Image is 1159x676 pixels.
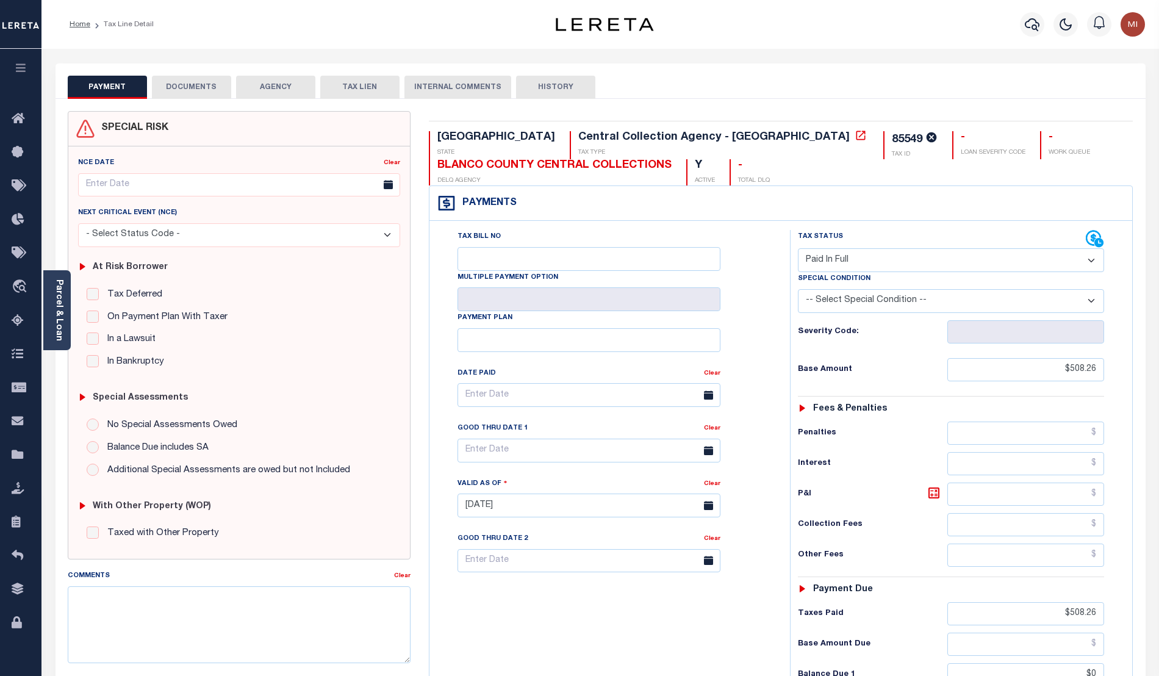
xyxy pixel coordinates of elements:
[457,494,720,517] input: Enter Date
[556,18,653,31] img: logo-dark.svg
[457,423,528,434] label: Good Thru Date 1
[457,383,720,407] input: Enter Date
[404,76,511,99] button: INTERNAL COMMENTS
[798,232,843,242] label: Tax Status
[93,393,188,403] h6: Special Assessments
[236,76,315,99] button: AGENCY
[798,327,947,337] h6: Severity Code:
[704,536,720,542] a: Clear
[457,534,528,544] label: Good Thru Date 2
[437,131,555,145] div: [GEOGRAPHIC_DATA]
[101,419,237,433] label: No Special Assessments Owed
[457,313,512,323] label: Payment Plan
[947,602,1105,625] input: $
[95,123,168,134] h4: SPECIAL RISK
[947,544,1105,567] input: $
[101,311,228,325] label: On Payment Plan With Taxer
[947,452,1105,475] input: $
[516,76,595,99] button: HISTORY
[78,173,400,197] input: Enter Date
[798,550,947,560] h6: Other Fees
[78,208,177,218] label: Next Critical Event (NCE)
[93,502,211,512] h6: with Other Property (WOP)
[457,369,496,379] label: Date Paid
[101,527,219,541] label: Taxed with Other Property
[704,370,720,376] a: Clear
[947,422,1105,445] input: $
[947,513,1105,536] input: $
[961,148,1025,157] p: LOAN SEVERITY CODE
[54,279,63,341] a: Parcel & Loan
[813,584,873,595] h6: Payment due
[101,333,156,347] label: In a Lawsuit
[704,425,720,431] a: Clear
[947,483,1105,506] input: $
[457,232,501,242] label: Tax Bill No
[78,158,114,168] label: NCE Date
[90,19,154,30] li: Tax Line Detail
[101,288,162,302] label: Tax Deferred
[101,355,164,369] label: In Bankruptcy
[152,76,231,99] button: DOCUMENTS
[437,176,672,185] p: DELQ AGENCY
[695,159,715,173] div: Y
[578,148,869,157] p: TAX TYPE
[892,134,922,145] div: 85549
[947,633,1105,656] input: $
[798,459,947,469] h6: Interest
[798,520,947,530] h6: Collection Fees
[798,365,947,375] h6: Base Amount
[892,150,938,159] p: TAX ID
[394,573,411,579] a: Clear
[68,76,147,99] button: PAYMENT
[320,76,400,99] button: TAX LIEN
[1049,148,1090,157] p: WORK QUEUE
[798,609,947,619] h6: Taxes Paid
[70,21,90,28] a: Home
[704,481,720,487] a: Clear
[437,159,672,173] div: BLANCO COUNTY CENTRAL COLLECTIONS
[947,358,1105,381] input: $
[578,132,850,143] div: Central Collection Agency - [GEOGRAPHIC_DATA]
[961,131,1025,145] div: -
[798,486,947,503] h6: P&I
[384,160,400,166] a: Clear
[437,148,555,157] p: STATE
[738,176,770,185] p: TOTAL DLQ
[457,439,720,462] input: Enter Date
[798,639,947,649] h6: Base Amount Due
[457,549,720,573] input: Enter Date
[101,441,209,455] label: Balance Due includes SA
[1049,131,1090,145] div: -
[738,159,770,173] div: -
[798,274,870,284] label: Special Condition
[1121,12,1145,37] img: svg+xml;base64,PHN2ZyB4bWxucz0iaHR0cDovL3d3dy53My5vcmcvMjAwMC9zdmciIHBvaW50ZXItZXZlbnRzPSJub25lIi...
[456,198,517,209] h4: Payments
[798,428,947,438] h6: Penalties
[457,273,558,283] label: Multiple Payment Option
[101,464,350,478] label: Additional Special Assessments are owed but not Included
[68,571,110,581] label: Comments
[93,262,168,273] h6: At Risk Borrower
[813,404,887,414] h6: Fees & Penalties
[695,176,715,185] p: ACTIVE
[12,279,31,295] i: travel_explore
[457,478,508,489] label: Valid as Of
